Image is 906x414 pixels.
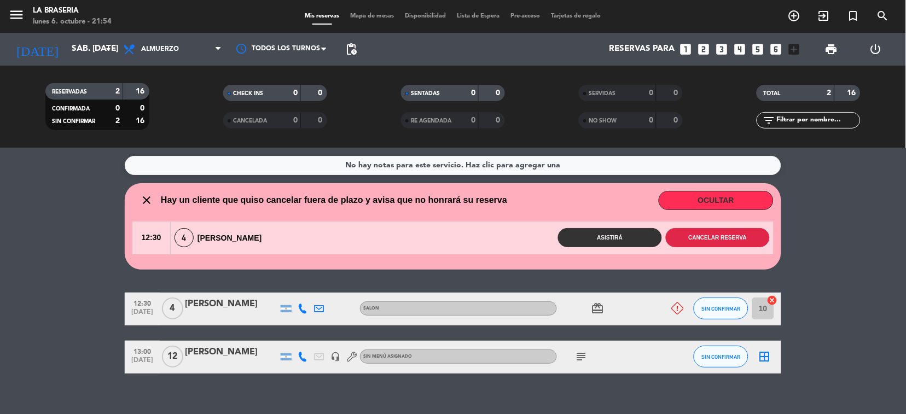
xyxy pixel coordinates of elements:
[762,114,775,127] i: filter_list
[162,298,183,319] span: 4
[345,43,358,56] span: pending_actions
[171,228,271,247] div: [PERSON_NAME]
[591,302,605,315] i: card_giftcard
[129,296,156,309] span: 12:30
[496,89,503,97] strong: 0
[679,42,693,56] i: looks_one
[751,42,765,56] i: looks_5
[847,89,858,97] strong: 16
[659,191,774,210] button: OCULTAR
[496,116,503,124] strong: 0
[471,116,475,124] strong: 0
[52,106,90,112] span: CONFIRMADA
[853,33,898,66] div: LOG OUT
[825,43,838,56] span: print
[115,104,120,112] strong: 0
[136,117,147,125] strong: 16
[400,13,452,19] span: Disponibilidad
[694,298,748,319] button: SIN CONFIRMAR
[869,43,882,56] i: power_settings_new
[411,118,451,124] span: RE AGENDADA
[558,228,662,247] button: Asistirá
[33,5,112,16] div: La Braseria
[140,104,147,112] strong: 0
[649,116,653,124] strong: 0
[129,345,156,357] span: 13:00
[8,7,25,23] i: menu
[589,91,615,96] span: SERVIDAS
[52,119,96,124] span: SIN CONFIRMAR
[702,306,741,312] span: SIN CONFIRMAR
[293,89,298,97] strong: 0
[52,89,87,95] span: RESERVADAS
[674,116,681,124] strong: 0
[411,91,440,96] span: SENTADAS
[575,350,588,363] i: subject
[471,89,475,97] strong: 0
[546,13,607,19] span: Tarjetas de regalo
[787,42,802,56] i: add_box
[129,357,156,369] span: [DATE]
[115,117,120,125] strong: 2
[694,346,748,368] button: SIN CONFIRMAR
[330,352,340,361] i: headset_mic
[876,9,890,22] i: search
[589,118,617,124] span: NO SHOW
[8,7,25,27] button: menu
[318,116,324,124] strong: 0
[233,91,263,96] span: CHECK INS
[609,44,675,54] span: Reservas para
[129,308,156,321] span: [DATE]
[136,88,147,95] strong: 16
[733,42,747,56] i: looks_4
[102,43,115,56] i: arrow_drop_down
[293,116,298,124] strong: 0
[300,13,345,19] span: Mis reservas
[697,42,711,56] i: looks_two
[847,9,860,22] i: turned_in_not
[506,13,546,19] span: Pre-acceso
[318,89,324,97] strong: 0
[8,37,66,61] i: [DATE]
[185,297,278,311] div: [PERSON_NAME]
[763,91,780,96] span: TOTAL
[769,42,783,56] i: looks_6
[827,89,832,97] strong: 2
[452,13,506,19] span: Lista de Espera
[666,228,770,247] button: Cancelar reserva
[33,16,112,27] div: lunes 6. octubre - 21:54
[363,354,412,359] span: Sin menú asignado
[161,193,507,207] span: Hay un cliente que quiso cancelar fuera de plazo y avisa que no honrará su reserva
[788,9,801,22] i: add_circle_outline
[674,89,681,97] strong: 0
[185,345,278,359] div: [PERSON_NAME]
[775,114,860,126] input: Filtrar por nombre...
[346,159,561,172] div: No hay notas para este servicio. Haz clic para agregar una
[767,295,778,306] i: cancel
[345,13,400,19] span: Mapa de mesas
[817,9,830,22] i: exit_to_app
[162,346,183,368] span: 12
[175,228,194,247] span: 4
[649,89,653,97] strong: 0
[115,88,120,95] strong: 2
[715,42,729,56] i: looks_3
[141,45,179,53] span: Almuerzo
[758,350,771,363] i: border_all
[132,221,170,254] span: 12:30
[363,306,379,311] span: SALON
[702,354,741,360] span: SIN CONFIRMAR
[233,118,267,124] span: CANCELADA
[140,194,153,207] i: close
